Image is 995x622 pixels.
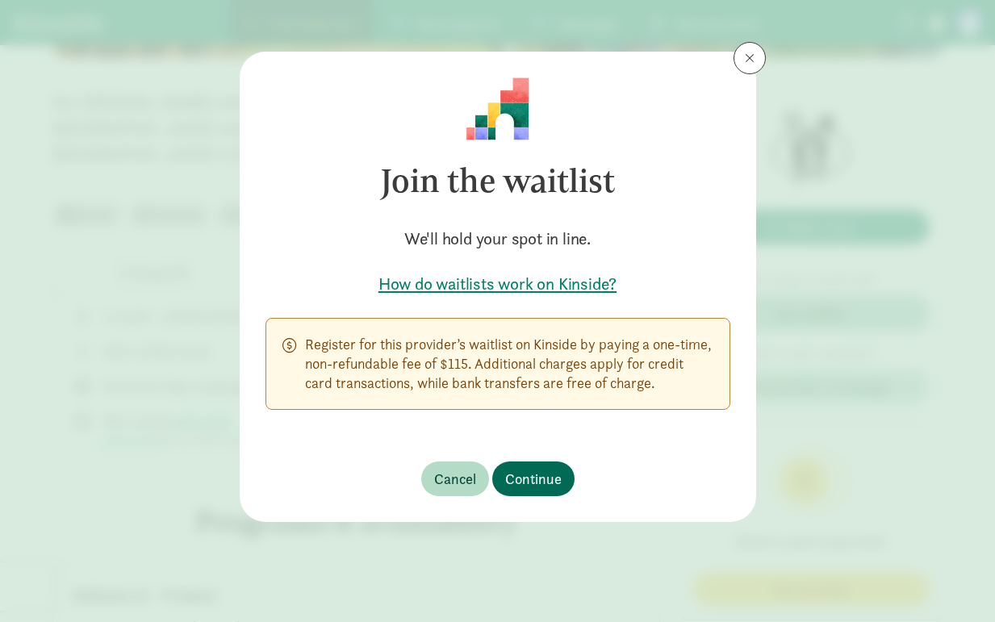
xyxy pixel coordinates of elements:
[265,140,730,221] h3: Join the waitlist
[492,461,575,496] button: Continue
[421,461,489,496] button: Cancel
[505,468,562,490] span: Continue
[265,273,730,295] a: How do waitlists work on Kinside?
[265,228,730,250] h5: We'll hold your spot in line.
[434,468,476,490] span: Cancel
[305,335,713,393] p: Register for this provider’s waitlist on Kinside by paying a one-time, non-refundable fee of $115...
